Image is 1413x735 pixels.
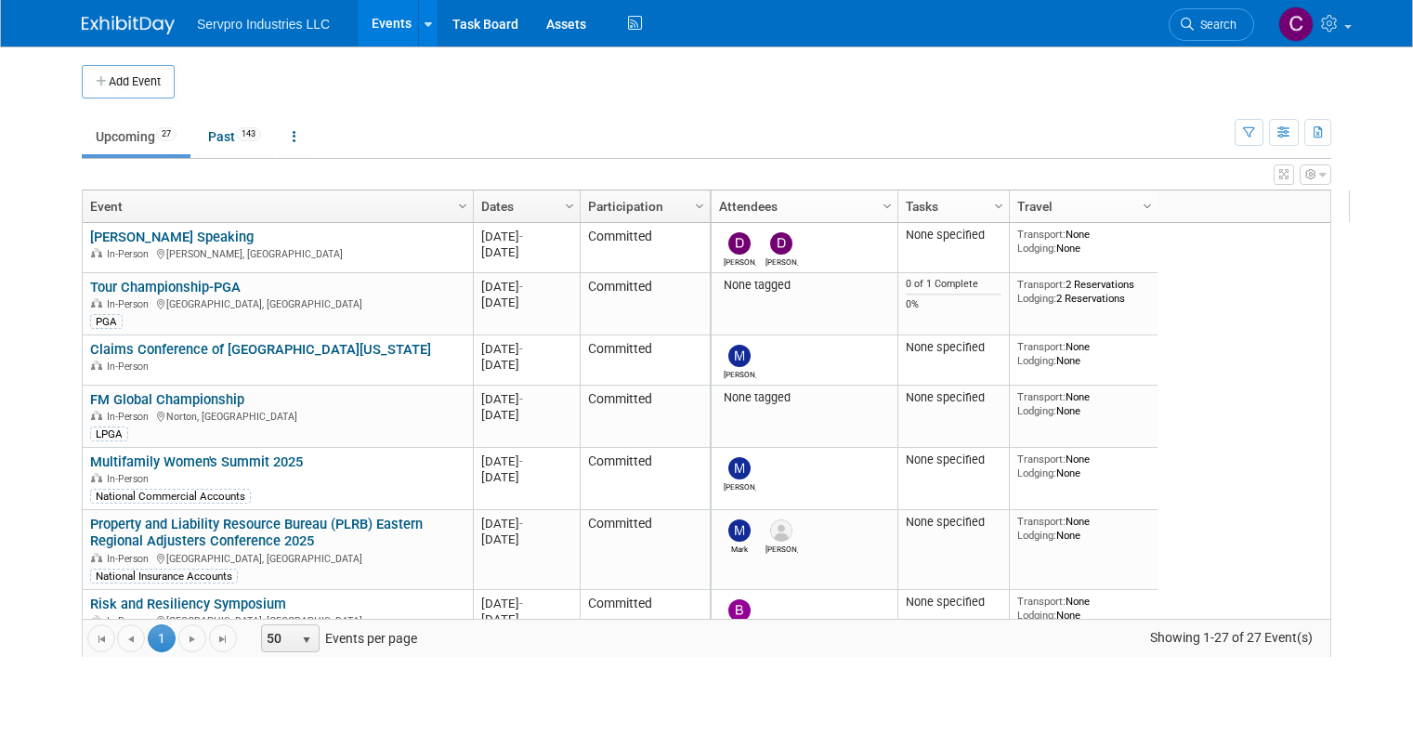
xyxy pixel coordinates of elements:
[91,553,102,562] img: In-Person Event
[519,342,523,356] span: -
[906,340,1002,355] div: None specified
[90,245,464,261] div: [PERSON_NAME], [GEOGRAPHIC_DATA]
[178,624,206,652] a: Go to the next page
[1017,278,1066,291] span: Transport:
[107,553,154,565] span: In-Person
[481,357,571,373] div: [DATE]
[1017,278,1151,305] div: 2 Reservations 2 Reservations
[989,190,1010,218] a: Column Settings
[1017,404,1056,417] span: Lodging:
[91,615,102,624] img: In-Person Event
[728,345,751,367] img: Matt Bardasian
[1017,515,1151,542] div: None None
[91,361,102,370] img: In-Person Event
[1017,340,1066,353] span: Transport:
[906,390,1002,405] div: None specified
[90,408,464,424] div: Norton, [GEOGRAPHIC_DATA]
[82,119,190,154] a: Upcoming27
[580,386,710,448] td: Committed
[156,127,177,141] span: 27
[580,273,710,335] td: Committed
[481,391,571,407] div: [DATE]
[728,232,751,255] img: David Duray
[91,473,102,482] img: In-Person Event
[481,244,571,260] div: [DATE]
[519,517,523,531] span: -
[194,119,275,154] a: Past143
[1017,390,1151,417] div: None None
[580,590,710,652] td: Committed
[906,298,1002,311] div: 0%
[90,516,423,550] a: Property and Liability Resource Bureau (PLRB) Eastern Regional Adjusters Conference 2025
[580,448,710,510] td: Committed
[481,341,571,357] div: [DATE]
[236,127,261,141] span: 143
[107,411,154,423] span: In-Person
[562,199,577,214] span: Column Settings
[728,599,751,622] img: Brian Donnelly
[1194,18,1236,32] span: Search
[299,633,314,648] span: select
[991,199,1006,214] span: Column Settings
[1017,190,1145,222] a: Travel
[94,632,109,647] span: Go to the first page
[1138,190,1158,218] a: Column Settings
[1017,529,1056,542] span: Lodging:
[1017,453,1066,466] span: Transport:
[107,615,154,627] span: In-Person
[765,255,798,267] div: Delana Conger
[1017,466,1056,479] span: Lodging:
[107,361,154,373] span: In-Person
[906,190,997,222] a: Tasks
[1017,609,1056,622] span: Lodging:
[880,199,895,214] span: Column Settings
[185,632,200,647] span: Go to the next page
[481,469,571,485] div: [DATE]
[481,295,571,310] div: [DATE]
[1017,354,1056,367] span: Lodging:
[481,229,571,244] div: [DATE]
[580,335,710,386] td: Committed
[719,278,891,293] div: None tagged
[481,532,571,547] div: [DATE]
[453,190,474,218] a: Column Settings
[82,16,175,34] img: ExhibitDay
[519,392,523,406] span: -
[90,341,431,358] a: Claims Conference of [GEOGRAPHIC_DATA][US_STATE]
[90,279,241,295] a: Tour Championship-PGA
[519,230,523,243] span: -
[906,278,1002,291] div: 0 of 1 Complete
[1017,242,1056,255] span: Lodging:
[107,298,154,310] span: In-Person
[906,453,1002,467] div: None specified
[197,17,330,32] span: Servpro Industries LLC
[124,632,138,647] span: Go to the previous page
[481,407,571,423] div: [DATE]
[906,595,1002,610] div: None specified
[481,279,571,295] div: [DATE]
[1017,340,1151,367] div: None None
[90,391,244,408] a: FM Global Championship
[906,515,1002,530] div: None specified
[90,612,464,628] div: [GEOGRAPHIC_DATA], [GEOGRAPHIC_DATA]
[238,624,436,652] span: Events per page
[90,229,254,245] a: [PERSON_NAME] Speaking
[455,199,470,214] span: Column Settings
[90,489,251,504] div: National Commercial Accounts
[519,454,523,468] span: -
[262,625,294,651] span: 50
[1169,8,1254,41] a: Search
[481,611,571,627] div: [DATE]
[770,519,792,542] img: Anthony Zubrick
[117,624,145,652] a: Go to the previous page
[560,190,581,218] a: Column Settings
[724,367,756,379] div: Matt Bardasian
[1017,453,1151,479] div: None None
[1017,228,1066,241] span: Transport:
[90,314,123,329] div: PGA
[765,542,798,554] div: Anthony Zubrick
[107,248,154,260] span: In-Person
[90,427,128,441] div: LPGA
[91,248,102,257] img: In-Person Event
[91,411,102,420] img: In-Person Event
